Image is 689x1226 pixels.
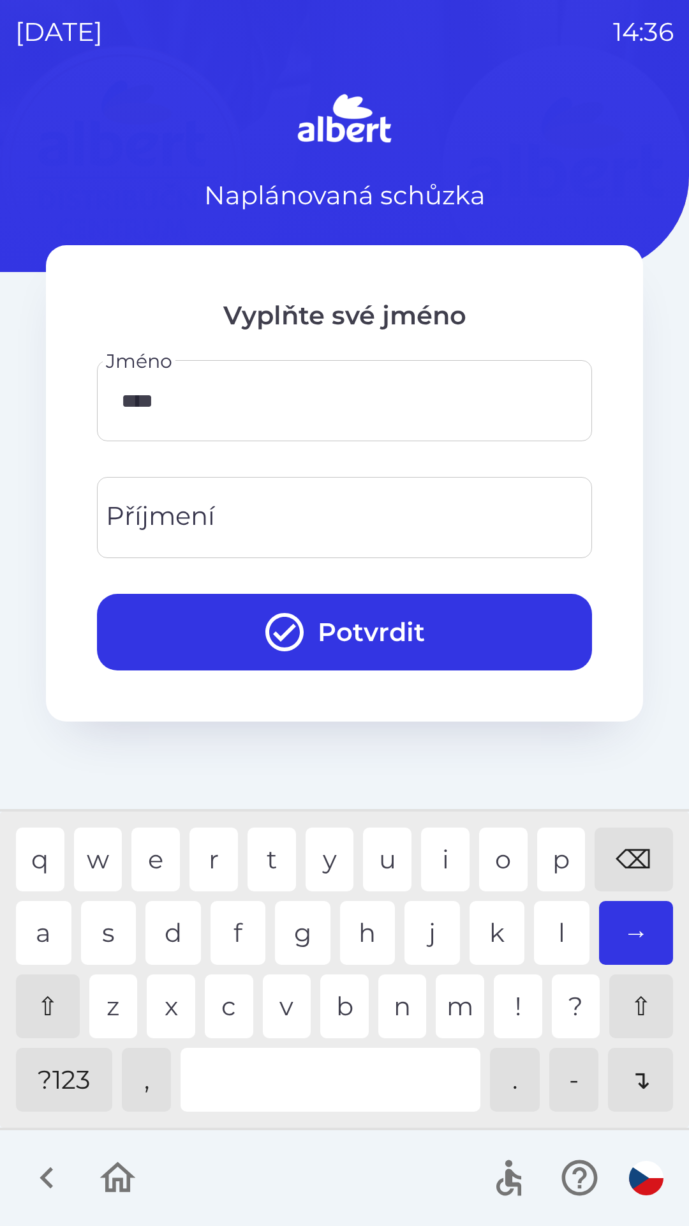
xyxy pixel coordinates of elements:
[106,347,172,375] label: Jméno
[204,176,485,215] p: Naplánovaná schůzka
[613,13,674,51] p: 14:36
[629,1161,663,1195] img: cs flag
[15,13,103,51] p: [DATE]
[46,89,643,151] img: Logo
[97,296,592,335] p: Vyplňte své jméno
[97,594,592,670] button: Potvrdit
